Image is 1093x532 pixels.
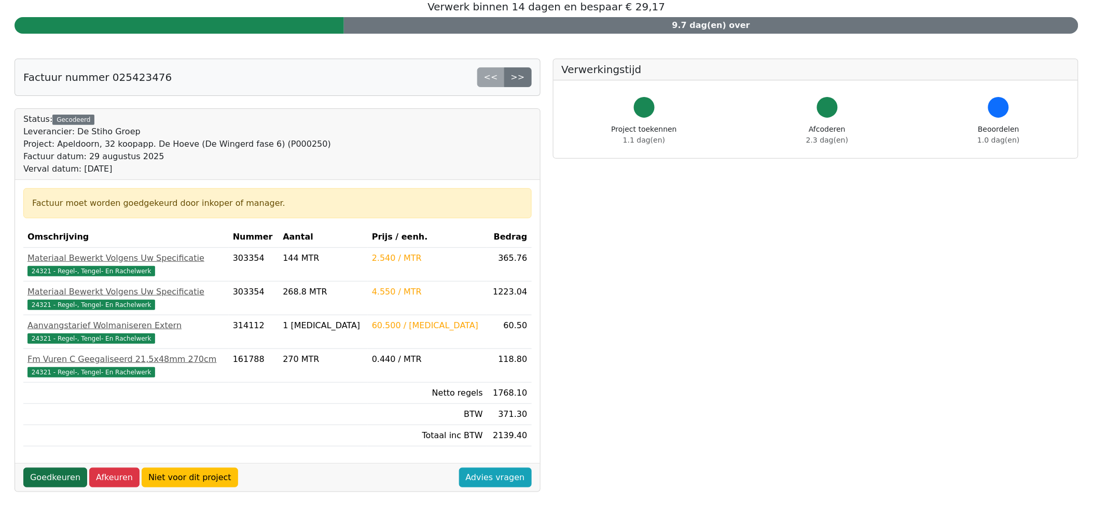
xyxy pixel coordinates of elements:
th: Nummer [229,227,279,248]
a: Materiaal Bewerkt Volgens Uw Specificatie24321 - Regel-, Tengel- En Rachelwerk [27,252,225,277]
td: 161788 [229,349,279,383]
td: 303354 [229,282,279,315]
div: Project toekennen [612,124,677,146]
td: 314112 [229,315,279,349]
div: Leverancier: De Stiho Groep [23,125,331,138]
div: Verval datum: [DATE] [23,163,331,175]
span: 1.0 dag(en) [978,136,1020,144]
span: 24321 - Regel-, Tengel- En Rachelwerk [27,300,155,310]
div: Materiaal Bewerkt Volgens Uw Specificatie [27,252,225,264]
h5: Verwerk binnen 14 dagen en bespaar € 29,17 [15,1,1078,13]
td: Netto regels [368,383,487,404]
div: Beoordelen [978,124,1020,146]
a: Fm Vuren C Geegaliseerd 21,5x48mm 270cm24321 - Regel-, Tengel- En Rachelwerk [27,353,225,378]
td: 118.80 [487,349,532,383]
span: 24321 - Regel-, Tengel- En Rachelwerk [27,333,155,344]
div: 9.7 dag(en) over [344,17,1078,34]
div: Materiaal Bewerkt Volgens Uw Specificatie [27,286,225,298]
div: 2.540 / MTR [372,252,483,264]
div: Fm Vuren C Geegaliseerd 21,5x48mm 270cm [27,353,225,366]
div: Afcoderen [806,124,848,146]
div: 268.8 MTR [283,286,364,298]
a: Materiaal Bewerkt Volgens Uw Specificatie24321 - Regel-, Tengel- En Rachelwerk [27,286,225,311]
td: 1223.04 [487,282,532,315]
td: BTW [368,404,487,425]
a: Aanvangstarief Wolmaniseren Extern24321 - Regel-, Tengel- En Rachelwerk [27,319,225,344]
td: 303354 [229,248,279,282]
th: Prijs / eenh. [368,227,487,248]
div: 144 MTR [283,252,364,264]
span: 24321 - Regel-, Tengel- En Rachelwerk [27,266,155,276]
a: >> [504,67,532,87]
div: Factuur datum: 29 augustus 2025 [23,150,331,163]
div: 60.500 / [MEDICAL_DATA] [372,319,483,332]
div: Factuur moet worden goedgekeurd door inkoper of manager. [32,197,523,209]
div: 0.440 / MTR [372,353,483,366]
div: 4.550 / MTR [372,286,483,298]
td: 371.30 [487,404,532,425]
h5: Factuur nummer 025423476 [23,71,172,83]
td: Totaal inc BTW [368,425,487,446]
a: Afkeuren [89,468,140,487]
div: Gecodeerd [52,115,94,125]
a: Niet voor dit project [142,468,238,487]
a: Advies vragen [459,468,532,487]
th: Omschrijving [23,227,229,248]
td: 60.50 [487,315,532,349]
td: 2139.40 [487,425,532,446]
div: Aanvangstarief Wolmaniseren Extern [27,319,225,332]
td: 1768.10 [487,383,532,404]
th: Bedrag [487,227,532,248]
span: 2.3 dag(en) [806,136,848,144]
a: Goedkeuren [23,468,87,487]
div: 1 [MEDICAL_DATA] [283,319,364,332]
span: 1.1 dag(en) [623,136,665,144]
span: 24321 - Regel-, Tengel- En Rachelwerk [27,367,155,377]
div: Project: Apeldoorn, 32 koopapp. De Hoeve (De Wingerd fase 6) (P000250) [23,138,331,150]
td: 365.76 [487,248,532,282]
div: 270 MTR [283,353,364,366]
h5: Verwerkingstijd [562,63,1070,76]
th: Aantal [279,227,368,248]
div: Status: [23,113,331,175]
